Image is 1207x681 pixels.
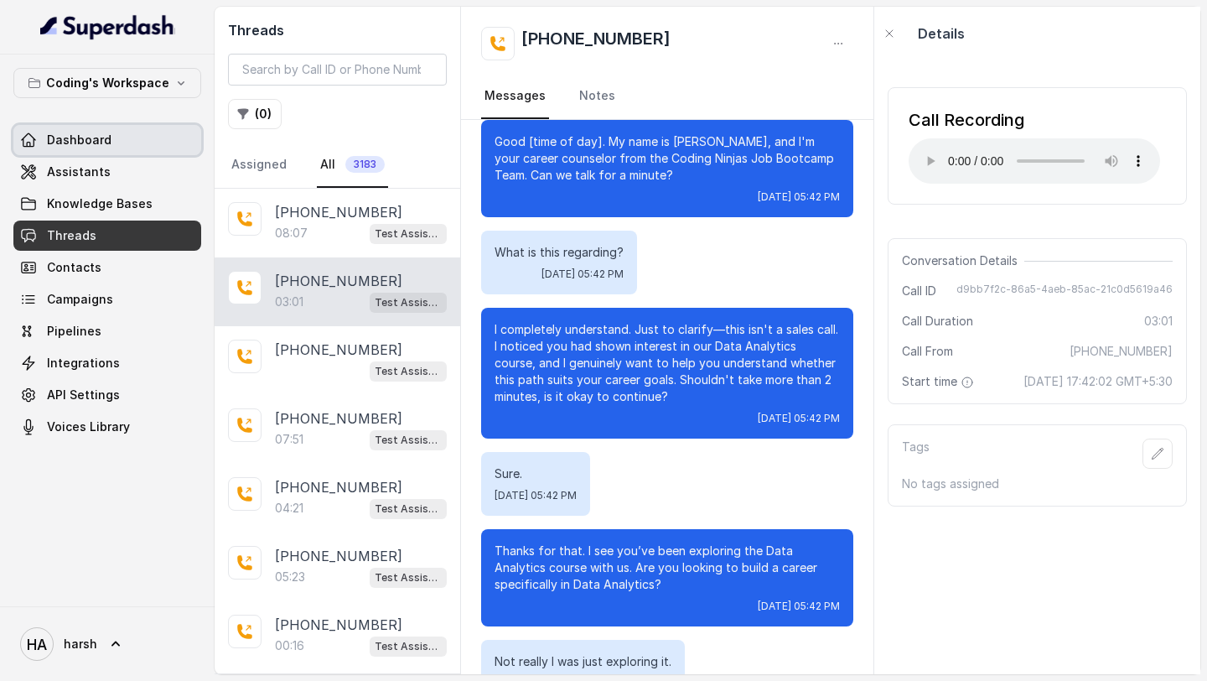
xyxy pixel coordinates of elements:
[47,291,113,308] span: Campaigns
[13,68,201,98] button: Coding's Workspace
[275,225,308,242] p: 08:07
[275,569,305,585] p: 05:23
[576,74,619,119] a: Notes
[47,355,120,372] span: Integrations
[909,138,1160,184] audio: Your browser does not support the audio element.
[495,133,840,184] p: Good [time of day]. My name is [PERSON_NAME], and I'm your career counselor from the Coding Ninja...
[47,418,130,435] span: Voices Library
[13,221,201,251] a: Threads
[275,546,402,566] p: [PHONE_NUMBER]
[902,252,1024,269] span: Conversation Details
[375,638,442,655] p: Test Assistant-3
[40,13,175,40] img: light.svg
[13,252,201,283] a: Contacts
[495,489,577,502] span: [DATE] 05:42 PM
[375,569,442,586] p: Test Assistant-3
[541,268,624,281] span: [DATE] 05:42 PM
[902,373,977,390] span: Start time
[27,636,47,653] text: HA
[47,323,101,340] span: Pipelines
[902,476,1173,492] p: No tags assigned
[13,189,201,219] a: Knowledge Bases
[956,283,1173,299] span: d9bb7f2c-86a5-4aeb-85ac-21c0d5619a46
[345,156,385,173] span: 3183
[1070,343,1173,360] span: [PHONE_NUMBER]
[13,621,201,668] a: harsh
[275,477,402,497] p: [PHONE_NUMBER]
[228,54,447,86] input: Search by Call ID or Phone Number
[47,387,120,403] span: API Settings
[13,380,201,410] a: API Settings
[275,615,402,635] p: [PHONE_NUMBER]
[375,432,442,449] p: Test Assistant-3
[228,143,290,188] a: Assigned
[902,439,930,469] p: Tags
[46,73,169,93] p: Coding's Workspace
[13,125,201,155] a: Dashboard
[758,600,840,613] span: [DATE] 05:42 PM
[758,412,840,425] span: [DATE] 05:42 PM
[228,20,447,40] h2: Threads
[495,543,840,593] p: Thanks for that. I see you’ve been exploring the Data Analytics course with us. Are you looking t...
[228,99,282,129] button: (0)
[375,294,442,311] p: Test Assistant- 2
[13,412,201,442] a: Voices Library
[275,294,303,310] p: 03:01
[275,340,402,360] p: [PHONE_NUMBER]
[481,74,853,119] nav: Tabs
[275,202,402,222] p: [PHONE_NUMBER]
[758,190,840,204] span: [DATE] 05:42 PM
[47,132,111,148] span: Dashboard
[47,259,101,276] span: Contacts
[375,226,442,242] p: Test Assistant-3
[13,157,201,187] a: Assistants
[375,501,442,517] p: Test Assistant-3
[495,465,577,482] p: Sure.
[13,284,201,315] a: Campaigns
[228,143,447,188] nav: Tabs
[275,637,304,654] p: 00:16
[495,321,840,405] p: I completely understand. Just to clarify—this isn't a sales call. I noticed you had shown interes...
[275,431,303,448] p: 07:51
[317,143,388,188] a: All3183
[275,271,402,291] p: [PHONE_NUMBER]
[918,23,965,44] p: Details
[902,283,936,299] span: Call ID
[275,408,402,429] p: [PHONE_NUMBER]
[481,74,549,119] a: Messages
[47,195,153,212] span: Knowledge Bases
[495,244,624,261] p: What is this regarding?
[902,313,973,330] span: Call Duration
[64,636,97,652] span: harsh
[375,363,442,380] p: Test Assistant-3
[909,108,1160,132] div: Call Recording
[47,227,96,244] span: Threads
[495,653,671,670] p: Not really I was just exploring it.
[275,500,303,517] p: 04:21
[902,343,953,360] span: Call From
[521,27,671,60] h2: [PHONE_NUMBER]
[1144,313,1173,330] span: 03:01
[13,316,201,346] a: Pipelines
[1023,373,1173,390] span: [DATE] 17:42:02 GMT+5:30
[13,348,201,378] a: Integrations
[47,164,111,180] span: Assistants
